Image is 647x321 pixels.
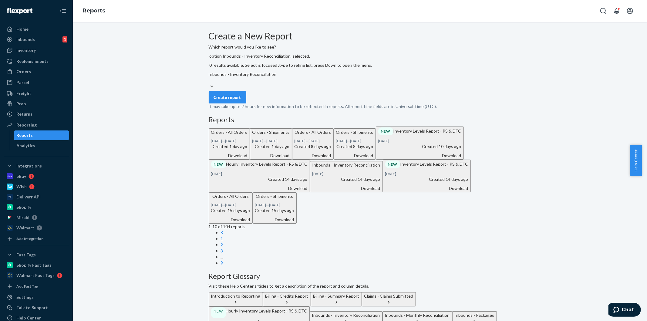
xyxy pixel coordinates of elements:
div: Inventory [16,47,36,53]
div: Download [312,185,380,191]
p: Created 14 days ago [312,176,380,182]
p: — [252,138,290,144]
button: Close Navigation [57,5,69,17]
a: Parcel [4,78,69,87]
div: Billing - Credits Report [265,293,308,299]
button: Integrations [4,161,69,171]
div: Orders [16,69,31,75]
div: Fast Tags [16,252,36,258]
time: [DATE] [336,139,347,143]
div: Shopify Fast Tags [16,262,52,268]
button: NEWHourly Inventory Levels Report - RS & DTC[DATE]Created 14 days agoDownload [209,160,310,192]
p: Created 15 days ago [211,208,250,214]
div: Add Fast Tag [16,284,38,289]
iframe: Opens a widget where you can chat to one of our agents [608,303,641,318]
button: Billing - Summary Report [311,292,362,306]
time: [DATE] [225,203,237,207]
p: Orders - All Orders [295,129,331,135]
time: [DATE] [211,203,222,207]
p: Created 15 days ago [255,208,294,214]
div: Introduction to Reporting [211,293,261,299]
div: Reports [17,132,33,138]
div: Replenishments [16,58,49,64]
p: — [211,138,248,144]
time: [DATE] [269,203,281,207]
p: Created 1 day ago [252,144,290,150]
p: Hourly Inventory Levels Report - RS & DTC [211,160,308,168]
time: [DATE] [385,171,396,176]
div: Inbounds - Monthly Reconciliation [385,312,450,318]
p: It may take up to 2 hours for new information to be reflected in reports. All report time fields ... [209,103,511,110]
button: Orders - Shipments[DATE]—[DATE]Created 8 days agoDownload [334,128,376,160]
h3: Report Glossary [209,272,511,280]
div: Home [16,26,29,32]
a: Add Fast Tag [4,283,69,290]
div: Add Integration [16,236,43,241]
p: Inventory Levels Report - RS & DTC [385,160,468,168]
div: Inbounds - Inventory Reconciliation [312,312,380,318]
div: Help Center [16,315,41,321]
div: Download [255,217,294,223]
button: NEWInventory Levels Report - RS & DTC[DATE]Created 10 days agoDownload [376,127,464,159]
a: Reports [83,7,105,14]
p: — [255,202,294,208]
div: NEW [378,127,393,135]
div: Download [385,185,468,191]
a: Analytics [14,141,69,150]
p: Orders - Shipments [255,193,294,199]
div: Parcel [16,79,29,86]
button: Introduction to Reporting [209,292,263,306]
time: [DATE] [309,139,320,143]
a: Reports [14,130,69,140]
p: Created 14 days ago [211,176,308,182]
time: [DATE] [350,139,362,143]
p: Orders - Shipments [252,129,290,135]
a: Add Integration [4,235,69,242]
p: Inventory Levels Report - RS & DTC [378,127,461,135]
span: Help Center [630,145,642,176]
div: Download [378,153,461,159]
time: [DATE] [211,171,222,176]
button: Orders - Shipments[DATE]—[DATE]Created 1 day agoDownload [250,128,292,160]
p: Orders - All Orders [211,193,250,199]
button: Open notifications [611,5,623,17]
a: Shopify [4,202,69,212]
p: Created 10 days ago [378,144,461,150]
div: Freight [16,90,31,96]
a: Page 2 [221,242,223,247]
p: Created 14 days ago [385,176,468,182]
button: Orders - All Orders[DATE]—[DATE]Created 15 days agoDownload [209,192,253,224]
a: Walmart Fast Tags [4,271,69,280]
p: option Inbounds - Inventory Reconciliation, selected. [209,53,511,59]
p: Created 1 day ago [211,144,248,150]
div: Talk to Support [16,305,48,311]
time: [DATE] [312,171,324,176]
a: Home [4,24,69,34]
button: NEWInventory Levels Report - RS & DTC[DATE]Created 14 days agoDownload [383,160,471,192]
div: Create report [214,94,241,100]
div: NEW [385,160,400,168]
img: Flexport logo [7,8,32,14]
div: Download [211,153,248,159]
a: Walmart [4,223,69,233]
a: Wish [4,182,69,191]
p: Inbounds - Inventory Reconciliation [312,162,380,168]
a: Page 3 [221,248,223,253]
button: Talk to Support [4,303,69,313]
li: ... [221,254,511,260]
time: [DATE] [225,139,237,143]
div: Download [252,153,290,159]
button: Open account menu [624,5,636,17]
div: eBay [16,173,26,179]
p: Visit these Help Center articles to get a description of the report and column details. [209,283,511,289]
h3: Reports [209,116,511,123]
time: [DATE] [211,139,222,143]
div: Mirakl [16,215,29,221]
h2: Create a New Report [209,31,511,41]
time: [DATE] [252,139,264,143]
a: Settings [4,292,69,302]
a: Deliverr API [4,192,69,202]
div: Returns [16,111,32,117]
div: Inbounds - Packages [455,312,494,318]
p: Which report would you like to see? [209,44,511,50]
